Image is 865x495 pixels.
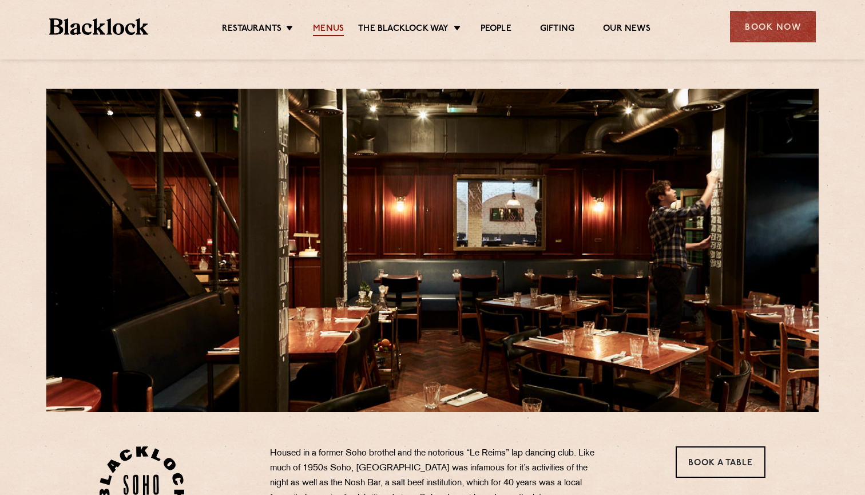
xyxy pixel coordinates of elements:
[222,23,281,36] a: Restaurants
[358,23,449,36] a: The Blacklock Way
[676,446,765,478] a: Book a Table
[730,11,816,42] div: Book Now
[49,18,148,35] img: BL_Textured_Logo-footer-cropped.svg
[540,23,574,36] a: Gifting
[481,23,511,36] a: People
[603,23,650,36] a: Our News
[313,23,344,36] a: Menus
